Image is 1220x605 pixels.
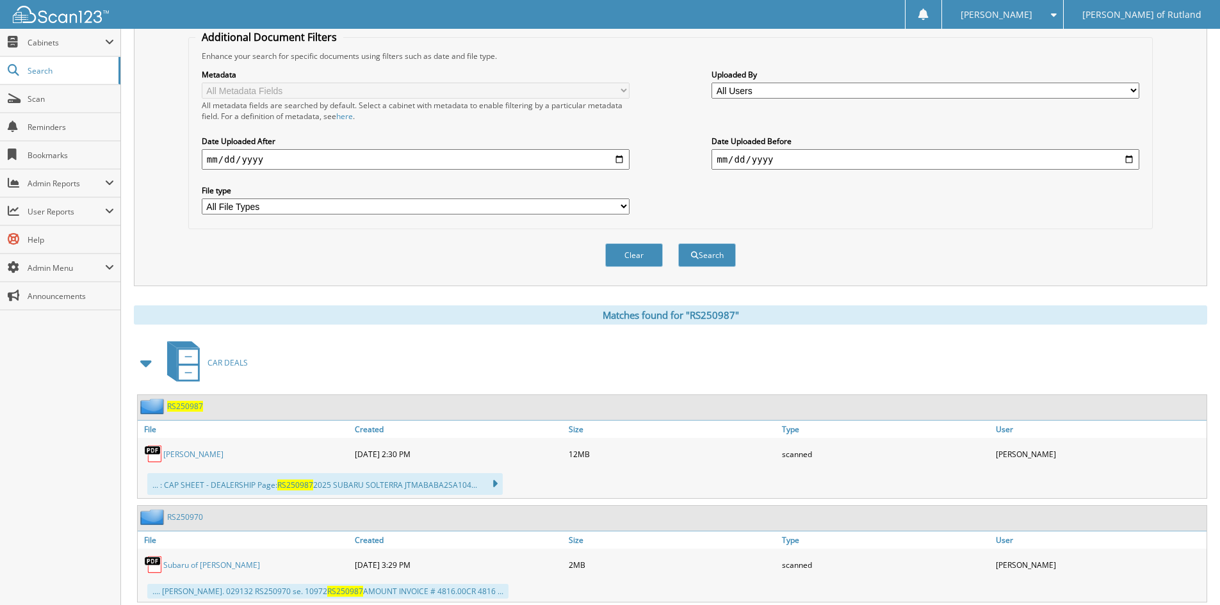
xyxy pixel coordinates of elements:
[28,122,114,133] span: Reminders
[28,65,112,76] span: Search
[993,441,1207,467] div: [PERSON_NAME]
[202,149,630,170] input: start
[167,401,203,412] a: RS250987
[207,357,248,368] span: CAR DEALS
[163,449,224,460] a: [PERSON_NAME]
[565,531,779,549] a: Size
[352,531,565,549] a: Created
[202,185,630,196] label: File type
[678,243,736,267] button: Search
[28,262,105,273] span: Admin Menu
[779,421,993,438] a: Type
[565,552,779,577] div: 2MB
[779,441,993,467] div: scanned
[352,552,565,577] div: [DATE] 3:29 PM
[352,441,565,467] div: [DATE] 2:30 PM
[202,100,630,122] div: All metadata fields are searched by default. Select a cabinet with metadata to enable filtering b...
[993,552,1207,577] div: [PERSON_NAME]
[961,11,1032,19] span: [PERSON_NAME]
[712,136,1139,147] label: Date Uploaded Before
[712,149,1139,170] input: end
[144,555,163,574] img: PDF.png
[159,337,248,388] a: CAR DEALS
[138,421,352,438] a: File
[138,531,352,549] a: File
[779,552,993,577] div: scanned
[28,178,105,189] span: Admin Reports
[352,421,565,438] a: Created
[277,480,313,490] span: RS250987
[28,150,114,161] span: Bookmarks
[13,6,109,23] img: scan123-logo-white.svg
[993,421,1207,438] a: User
[167,512,203,522] a: RS250970
[779,531,993,549] a: Type
[712,69,1139,80] label: Uploaded By
[28,206,105,217] span: User Reports
[147,473,503,495] div: ... : CAP SHEET - DEALERSHIP Page: 2025 SUBARU SOLTERRA JTMABABA2SA104...
[1156,544,1220,605] iframe: Chat Widget
[144,444,163,464] img: PDF.png
[195,30,343,44] legend: Additional Document Filters
[1082,11,1201,19] span: [PERSON_NAME] of Rutland
[134,305,1207,325] div: Matches found for "RS250987"
[993,531,1207,549] a: User
[163,560,260,570] a: Subaru of [PERSON_NAME]
[565,421,779,438] a: Size
[565,441,779,467] div: 12MB
[28,93,114,104] span: Scan
[195,51,1146,61] div: Enhance your search for specific documents using filters such as date and file type.
[28,234,114,245] span: Help
[147,584,508,599] div: .... [PERSON_NAME]. 029132 RS250970 se. 10972 AMOUNT INVOICE # 4816.00CR 4816 ...
[140,398,167,414] img: folder2.png
[327,586,363,597] span: RS250987
[140,509,167,525] img: folder2.png
[28,291,114,302] span: Announcements
[28,37,105,48] span: Cabinets
[202,69,630,80] label: Metadata
[336,111,353,122] a: here
[605,243,663,267] button: Clear
[202,136,630,147] label: Date Uploaded After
